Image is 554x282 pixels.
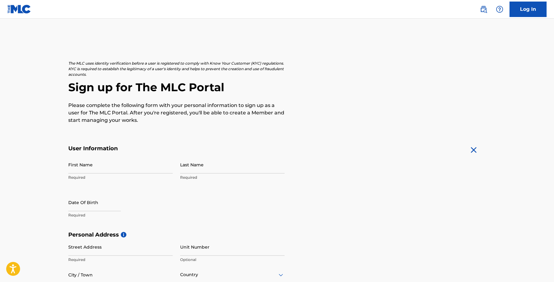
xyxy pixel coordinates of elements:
[68,257,173,263] p: Required
[496,6,503,13] img: help
[180,175,285,180] p: Required
[180,257,285,263] p: Optional
[477,3,490,15] a: Public Search
[510,2,547,17] a: Log In
[68,102,285,124] p: Please complete the following form with your personal information to sign up as a user for The ML...
[68,175,173,180] p: Required
[469,145,479,155] img: close
[480,6,487,13] img: search
[121,232,126,237] span: i
[68,80,486,94] h2: Sign up for The MLC Portal
[7,5,31,14] img: MLC Logo
[493,3,506,15] div: Help
[68,145,285,152] h5: User Information
[68,212,173,218] p: Required
[68,231,486,238] h5: Personal Address
[68,61,285,77] p: The MLC uses identity verification before a user is registered to comply with Know Your Customer ...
